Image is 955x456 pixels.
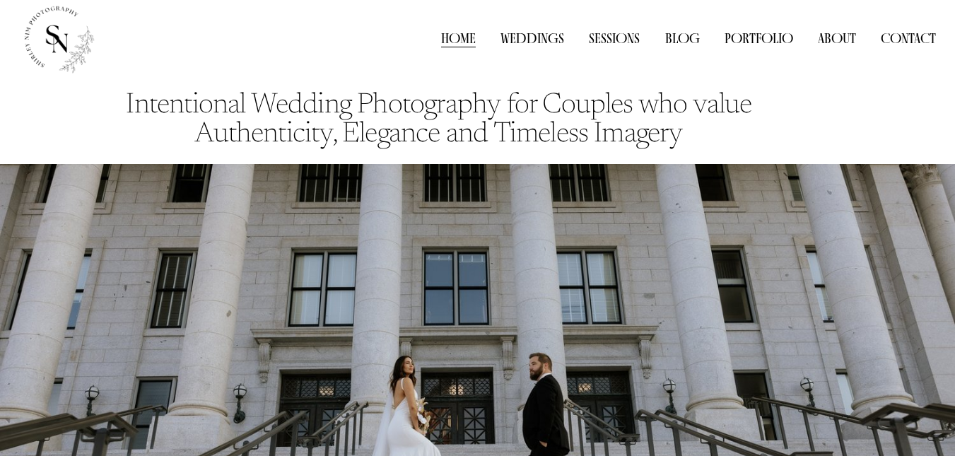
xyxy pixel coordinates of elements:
[126,91,756,148] code: Intentional Wedding Photography for Couples who value Authenticity, Elegance and Timeless Imagery
[881,28,936,49] a: Contact
[500,28,564,49] a: Weddings
[441,28,476,49] a: Home
[725,30,793,47] span: Portfolio
[665,28,700,49] a: Blog
[19,1,95,76] img: Shirley Nim Photography
[589,28,640,49] a: Sessions
[818,28,856,49] a: About
[725,28,793,49] a: folder dropdown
